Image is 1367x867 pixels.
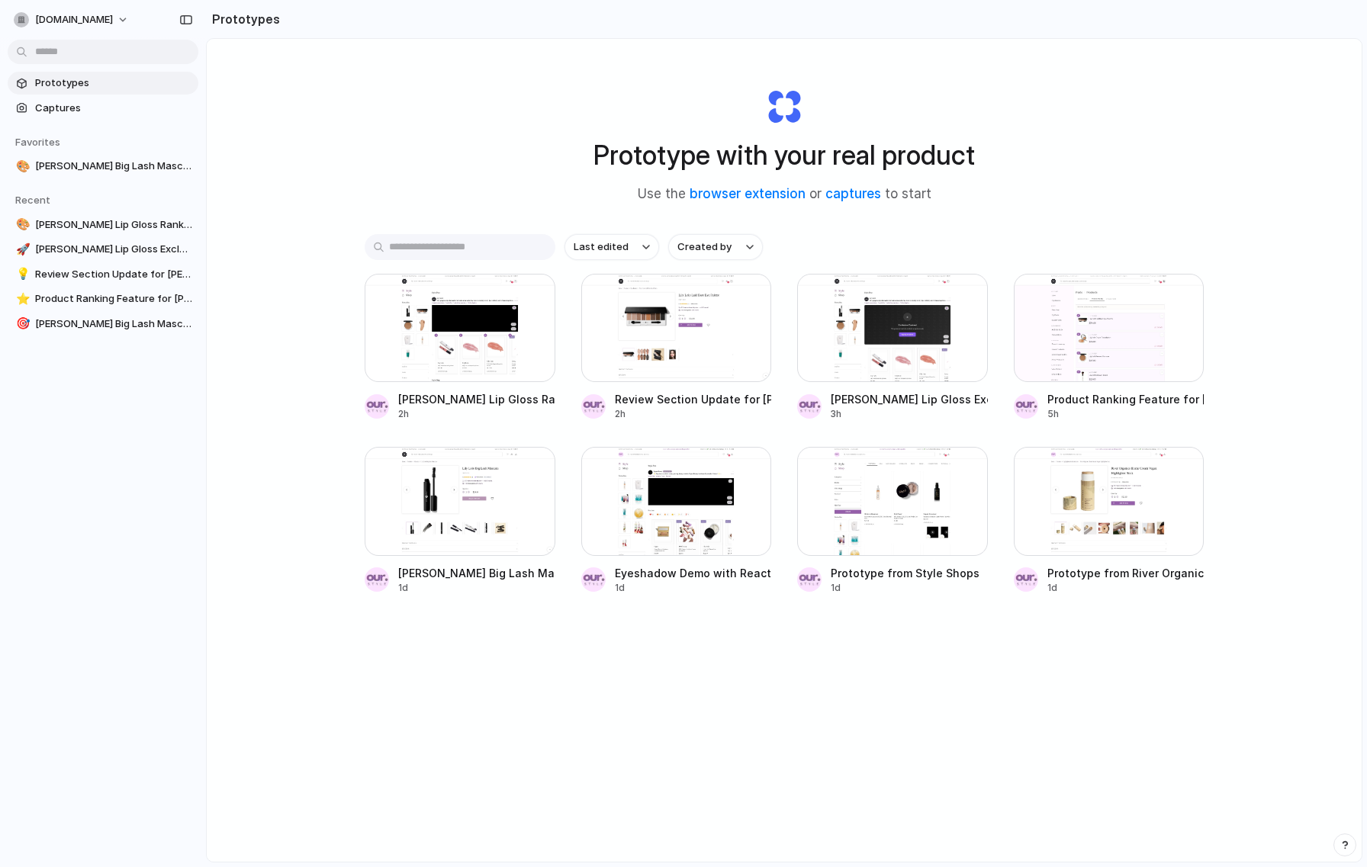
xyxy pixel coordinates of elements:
div: 1d [831,581,979,595]
div: Review Section Update for [PERSON_NAME] [615,391,772,407]
span: Captures [35,101,192,116]
a: Captures [8,97,198,120]
a: Lily Lolo Lip Gloss Ranking Overlay[PERSON_NAME] Lip Gloss Ranking Overlay2h [365,274,555,421]
div: 2h [615,407,772,421]
div: 5h [1047,407,1205,421]
div: [PERSON_NAME] Lip Gloss Ranking Overlay [398,391,555,407]
span: [PERSON_NAME] Lip Gloss Exclusive Unlock Screen [35,242,192,257]
a: Prototype from Style ShopsPrototype from Style Shops1d [797,447,988,594]
h2: Prototypes [206,10,280,28]
span: Last edited [574,239,629,255]
button: ⭐ [14,291,29,307]
button: 🚀 [14,242,29,257]
span: [PERSON_NAME] Big Lash Mascara Review Summary [35,159,192,174]
a: Prototypes [8,72,198,95]
a: 🎨[PERSON_NAME] Big Lash Mascara Review Summary [8,155,198,178]
div: [PERSON_NAME] Lip Gloss Exclusive Unlock Screen [831,391,988,407]
button: 🎨 [14,159,29,174]
span: [PERSON_NAME] Big Lash Mascara Review Summary [35,316,192,332]
a: Lily Lolo Lip Gloss Exclusive Unlock Screen[PERSON_NAME] Lip Gloss Exclusive Unlock Screen3h [797,274,988,421]
span: [DOMAIN_NAME] [35,12,113,27]
div: ⭐ [16,291,27,308]
div: 🎨 [16,216,27,233]
div: Prototype from River Organics Illumi Cream Highlighter [1047,565,1205,581]
div: Product Ranking Feature for [PERSON_NAME] Style Shop [1047,391,1205,407]
div: Prototype from Style Shops [831,565,979,581]
a: Review Section Update for Lily Lolo PaletteReview Section Update for [PERSON_NAME]2h [581,274,772,421]
span: Created by [677,239,732,255]
button: Last edited [564,234,659,260]
a: captures [825,186,881,201]
a: browser extension [690,186,806,201]
div: 3h [831,407,988,421]
button: 🎯 [14,316,29,332]
a: 🚀[PERSON_NAME] Lip Gloss Exclusive Unlock Screen [8,238,198,261]
button: 🎨 [14,217,29,233]
a: Eyeshadow Demo with React FeatureEyeshadow Demo with React Feature1d [581,447,772,594]
span: Product Ranking Feature for [PERSON_NAME] Style Shop [35,291,192,307]
span: Favorites [15,136,60,148]
a: ⭐Product Ranking Feature for [PERSON_NAME] Style Shop [8,287,198,310]
span: Recent [15,194,50,206]
a: Prototype from River Organics Illumi Cream HighlighterPrototype from River Organics Illumi Cream ... [1014,447,1205,594]
button: Created by [668,234,763,260]
a: Lily Lolo Big Lash Mascara Review Summary[PERSON_NAME] Big Lash Mascara Review Summary1d [365,447,555,594]
div: 2h [398,407,555,421]
div: 💡 [16,265,27,283]
span: Review Section Update for [PERSON_NAME] [35,267,192,282]
div: 🎨 [16,158,27,175]
div: Eyeshadow Demo with React Feature [615,565,772,581]
button: [DOMAIN_NAME] [8,8,137,32]
div: 1d [615,581,772,595]
div: 1d [1047,581,1205,595]
span: Use the or to start [638,185,931,204]
a: 🎯[PERSON_NAME] Big Lash Mascara Review Summary [8,313,198,336]
a: 🎨[PERSON_NAME] Lip Gloss Ranking Overlay [8,214,198,236]
a: Product Ranking Feature for Lily Lolo Style ShopProduct Ranking Feature for [PERSON_NAME] Style S... [1014,274,1205,421]
div: [PERSON_NAME] Big Lash Mascara Review Summary [398,565,555,581]
div: 1d [398,581,555,595]
button: 💡 [14,267,29,282]
div: 🚀 [16,241,27,258]
a: 💡Review Section Update for [PERSON_NAME] [8,263,198,286]
div: 🎯 [16,315,27,332]
span: Prototypes [35,75,192,91]
h1: Prototype with your real product [593,135,975,175]
span: [PERSON_NAME] Lip Gloss Ranking Overlay [35,217,192,233]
